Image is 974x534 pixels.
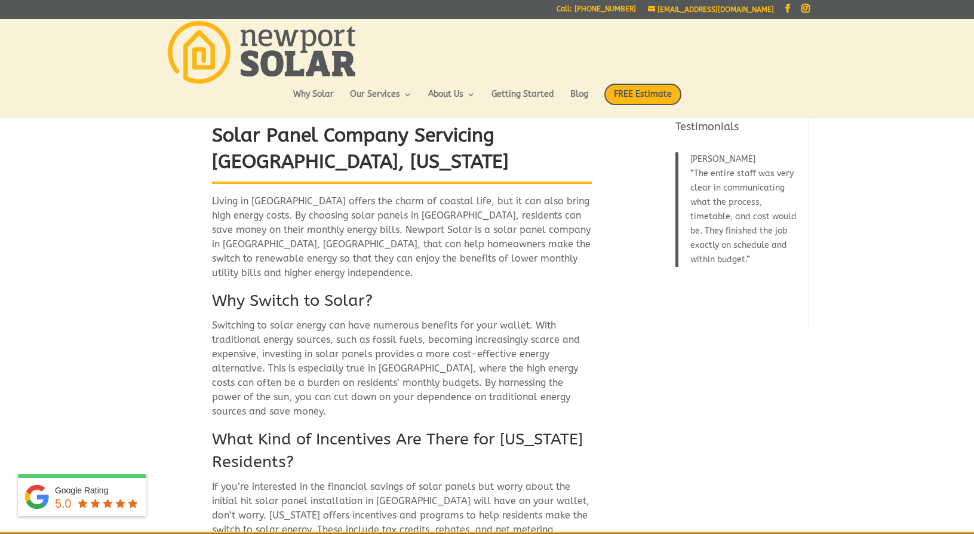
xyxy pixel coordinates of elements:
p: Living in [GEOGRAPHIC_DATA] offers the charm of coastal life, but it can also bring high energy c... [212,194,592,290]
span: 5.0 [55,497,72,510]
a: FREE Estimate [604,84,681,117]
span: [PERSON_NAME] [690,154,755,164]
p: Switching to solar energy can have numerous benefits for your wallet. With traditional energy sou... [212,318,592,428]
span: FREE Estimate [604,84,681,105]
a: Our Services [350,90,412,111]
blockquote: The entire staff was very clear in communicating what the process, timetable, and cost would be. ... [675,152,801,267]
img: Newport Solar | Solar Energy Optimized. [168,21,355,84]
a: Getting Started [491,90,554,111]
h4: Testimonials [675,119,801,140]
a: Call: [PHONE_NUMBER] [557,5,636,18]
a: [EMAIL_ADDRESS][DOMAIN_NAME] [648,5,774,14]
a: About Us [428,90,475,111]
a: Blog [570,90,588,111]
strong: Solar Panel Company Servicing [GEOGRAPHIC_DATA], [US_STATE] [212,124,509,173]
a: Why Solar [293,90,334,111]
h2: What Kind of Incentives Are There for [US_STATE] Residents? [212,428,592,480]
div: Google Rating [55,484,140,496]
h2: Why Switch to Solar? [212,290,592,318]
